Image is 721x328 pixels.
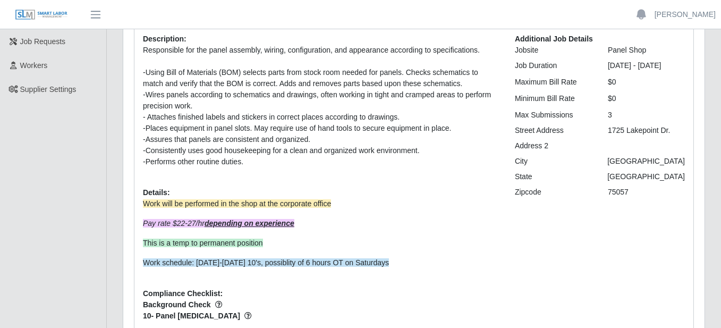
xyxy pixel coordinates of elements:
div: City [507,156,599,167]
div: -Wires panels according to schematics and drawings, often working in tight and cramped areas to p... [143,89,499,112]
span: Supplier Settings [20,85,77,94]
div: Zipcode [507,187,600,198]
div: Jobsite [507,45,600,56]
div: Minimum Bill Rate [507,93,600,104]
div: Max Submissions [507,110,600,121]
div: -Performs other routine duties. [143,156,499,167]
div: [GEOGRAPHIC_DATA] [599,156,693,167]
div: [GEOGRAPHIC_DATA] [599,171,693,182]
div: Responsible for the panel assembly, wiring, configuration, and appearance according to specificat... [143,45,499,56]
span: Work schedule: [DATE]-[DATE] 10's, possiblity of 6 hours OT on Saturdays [143,258,389,267]
div: Maximum Bill Rate [507,77,600,88]
a: [PERSON_NAME] [655,9,716,20]
b: Compliance Checklist: [143,289,223,298]
div: -Assures that panels are consistent and organized. [143,134,499,145]
strong: depending on experience [205,219,294,228]
div: -Consistently uses good housekeeping for a clean and organized work environment. [143,145,499,156]
div: - Attaches finished labels and stickers in correct places according to drawings. [143,112,499,123]
div: -Places equipment in panel slots. May require use of hand tools to secure equipment in place. [143,123,499,134]
div: -Using Bill of Materials (BOM) selects parts from stock room needed for panels. Checks schematics... [143,67,499,89]
div: 3 [600,110,693,121]
b: Additional Job Details [515,35,593,43]
div: Address 2 [507,140,600,152]
div: 1725 Lakepoint Dr. [600,125,693,136]
b: Description: [143,35,186,43]
div: Street Address [507,125,600,136]
div: State [507,171,599,182]
img: SLM Logo [15,9,68,21]
div: Panel Shop [600,45,693,56]
div: 75057 [600,187,693,198]
span: Job Requests [20,37,66,46]
div: [DATE] - [DATE] [600,60,693,71]
div: $0 [600,77,693,88]
span: 10- Panel [MEDICAL_DATA] [143,310,499,322]
span: Background Check [143,299,499,310]
b: Details: [143,188,170,197]
span: Workers [20,61,48,70]
em: Pay rate $22-27/hr [143,219,294,228]
span: Work will be performed in the shop at the corporate office [143,199,331,208]
span: This is a temp to permanent position [143,239,263,247]
div: Job Duration [507,60,600,71]
div: $0 [600,93,693,104]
